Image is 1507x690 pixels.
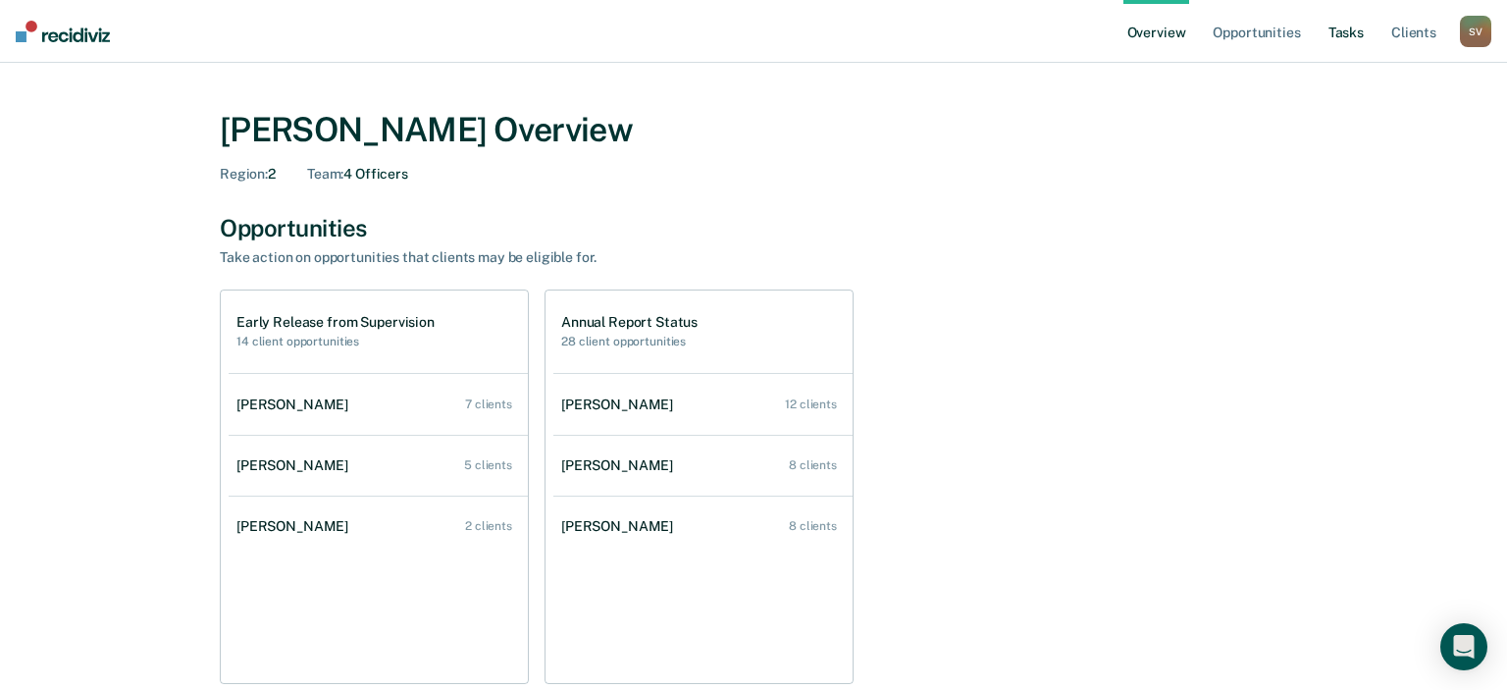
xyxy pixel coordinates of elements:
div: 2 clients [465,519,512,533]
div: [PERSON_NAME] [561,457,681,474]
img: Recidiviz [16,21,110,42]
div: [PERSON_NAME] [236,518,356,535]
span: Team : [307,166,343,182]
span: Region : [220,166,268,182]
h1: Early Release from Supervision [236,314,435,331]
a: [PERSON_NAME] 8 clients [553,499,853,555]
div: [PERSON_NAME] [236,457,356,474]
a: [PERSON_NAME] 12 clients [553,377,853,433]
div: 5 clients [464,458,512,472]
div: Take action on opportunities that clients may be eligible for. [220,249,907,266]
a: [PERSON_NAME] 7 clients [229,377,528,433]
h1: Annual Report Status [561,314,698,331]
div: [PERSON_NAME] Overview [220,110,1287,150]
div: Open Intercom Messenger [1440,623,1487,670]
div: S V [1460,16,1491,47]
div: 2 [220,166,276,183]
a: [PERSON_NAME] 5 clients [229,438,528,494]
div: [PERSON_NAME] [236,397,356,413]
button: SV [1460,16,1491,47]
div: 4 Officers [307,166,408,183]
a: [PERSON_NAME] 2 clients [229,499,528,555]
div: [PERSON_NAME] [561,518,681,535]
div: 7 clients [465,398,512,411]
div: 12 clients [785,398,837,411]
div: Opportunities [220,214,1287,242]
div: 8 clients [789,458,837,472]
a: [PERSON_NAME] 8 clients [553,438,853,494]
h2: 28 client opportunities [561,335,698,348]
h2: 14 client opportunities [236,335,435,348]
div: [PERSON_NAME] [561,397,681,413]
div: 8 clients [789,519,837,533]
